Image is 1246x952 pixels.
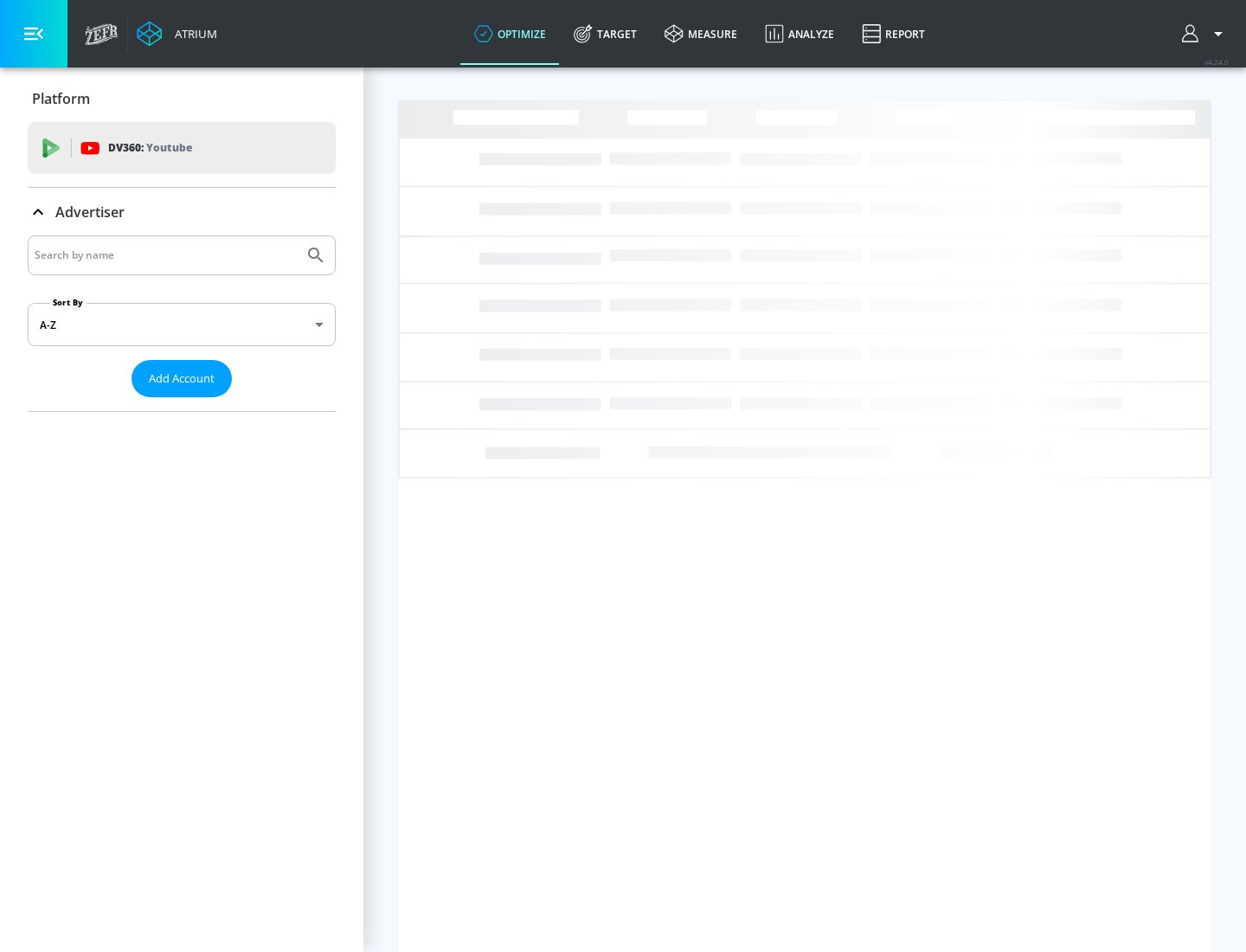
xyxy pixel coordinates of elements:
div: A-Z [28,303,336,346]
div: Atrium [168,26,217,42]
a: optimize [460,3,560,65]
p: DV360: [108,138,192,158]
a: Report [848,3,939,65]
a: Target [560,3,651,65]
a: Atrium [137,21,217,47]
button: Add Account [132,360,232,397]
div: Advertiser [28,235,336,411]
div: Platform [28,74,336,123]
a: measure [651,3,751,65]
nav: list of Advertiser [28,397,336,411]
p: Advertiser [55,203,125,222]
p: Platform [32,89,90,108]
span: Add Account [149,369,215,389]
div: Advertiser [28,188,336,236]
label: Sort By [49,297,87,308]
p: Youtube [146,138,192,157]
input: Search by name [35,244,297,267]
div: DV360: Youtube [28,122,336,174]
a: Analyze [751,3,848,65]
span: v 4.24.0 [1204,57,1229,67]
